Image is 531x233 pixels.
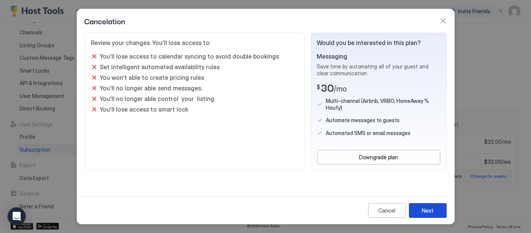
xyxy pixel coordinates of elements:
span: $ [317,84,320,90]
span: 30 [321,79,334,95]
span: You won't able to create pricing rules [100,74,204,81]
span: Automated SMS or email messages [326,130,411,137]
span: /mo [334,84,347,94]
span: You'll lose access to smart lock [100,106,189,113]
div: Next [422,207,433,214]
div: Cancel [378,207,395,214]
button: Cancel [368,203,406,218]
div: Open Intercom Messenger [8,207,26,225]
span: Review your changes. You'll lose access to: [91,39,298,47]
span: You'll lose access to calendar syncing to avoid double bookings [100,53,279,60]
span: Automate messages to guests [326,117,400,124]
button: Downgrade plan [317,150,440,165]
button: Next [409,203,447,218]
span: Save time by automating all of your guest and clear communication. [317,63,440,76]
span: Multi-channel (Airbnb, VRBO, HomeAway % Houfy) [326,98,440,111]
span: Cancelation [85,15,125,26]
span: Messaging [317,53,440,60]
span: You'll no longer able send messages. [100,84,203,92]
span: Set intelligent automated availability rules [100,63,220,71]
span: Would you be interested in this plan? [317,39,440,47]
span: You'll no longer able control your listing [100,95,215,103]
